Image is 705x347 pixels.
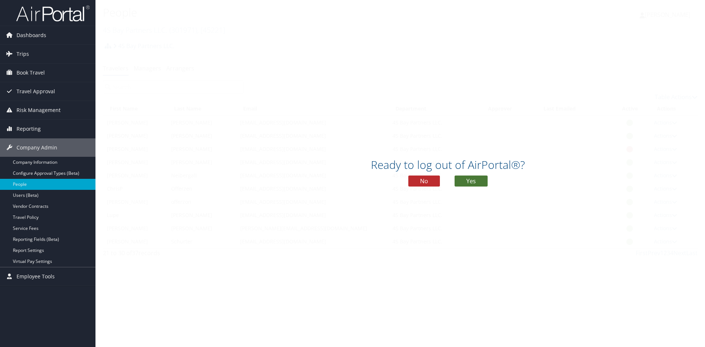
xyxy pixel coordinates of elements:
[17,82,55,101] span: Travel Approval
[455,176,488,187] button: Yes
[17,64,45,82] span: Book Travel
[408,176,440,187] button: No
[17,26,46,44] span: Dashboards
[17,138,57,157] span: Company Admin
[17,101,61,119] span: Risk Management
[16,5,90,22] img: airportal-logo.png
[17,120,41,138] span: Reporting
[17,267,55,286] span: Employee Tools
[17,45,29,63] span: Trips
